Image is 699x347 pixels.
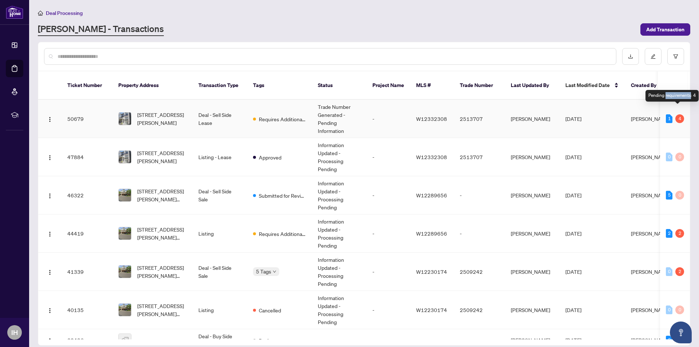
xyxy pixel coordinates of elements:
[631,268,670,275] span: [PERSON_NAME]
[193,291,247,329] td: Listing
[628,54,633,59] span: download
[666,153,672,161] div: 0
[312,253,367,291] td: Information Updated - Processing Pending
[505,214,560,253] td: [PERSON_NAME]
[44,189,56,201] button: Logo
[565,337,581,343] span: [DATE]
[259,336,270,344] span: Draft
[565,154,581,160] span: [DATE]
[505,291,560,329] td: [PERSON_NAME]
[454,71,505,100] th: Trade Number
[631,230,670,237] span: [PERSON_NAME]
[47,269,53,275] img: Logo
[112,71,193,100] th: Property Address
[454,291,505,329] td: 2509242
[137,111,187,127] span: [STREET_ADDRESS][PERSON_NAME]
[119,304,131,316] img: thumbnail-img
[312,291,367,329] td: Information Updated - Processing Pending
[416,307,447,313] span: W12230174
[312,71,367,100] th: Status
[675,153,684,161] div: 0
[312,100,367,138] td: Trade Number Generated - Pending Information
[631,307,670,313] span: [PERSON_NAME]
[11,327,18,338] span: IH
[645,90,699,102] div: Pending requirements: 4
[44,304,56,316] button: Logo
[137,264,187,280] span: [STREET_ADDRESS][PERSON_NAME][PERSON_NAME]
[367,138,410,176] td: -
[560,71,625,100] th: Last Modified Date
[416,154,447,160] span: W12332308
[193,138,247,176] td: Listing - Lease
[62,71,112,100] th: Ticket Number
[675,267,684,276] div: 2
[454,138,505,176] td: 2513707
[454,100,505,138] td: 2513707
[367,253,410,291] td: -
[505,176,560,214] td: [PERSON_NAME]
[367,71,410,100] th: Project Name
[645,48,662,65] button: edit
[673,54,678,59] span: filter
[565,81,610,89] span: Last Modified Date
[137,336,139,344] span: -
[193,214,247,253] td: Listing
[416,115,447,122] span: W12332308
[47,308,53,314] img: Logo
[367,176,410,214] td: -
[6,5,23,19] img: logo
[62,100,112,138] td: 50679
[119,189,131,201] img: thumbnail-img
[666,114,672,123] div: 1
[46,10,83,16] span: Deal Processing
[312,138,367,176] td: Information Updated - Processing Pending
[137,302,187,318] span: [STREET_ADDRESS][PERSON_NAME][PERSON_NAME]
[47,193,53,199] img: Logo
[119,151,131,163] img: thumbnail-img
[565,268,581,275] span: [DATE]
[256,267,271,276] span: 5 Tags
[259,115,306,123] span: Requires Additional Docs
[505,138,560,176] td: [PERSON_NAME]
[259,192,306,200] span: Submitted for Review
[44,334,56,346] button: Logo
[44,113,56,125] button: Logo
[44,228,56,239] button: Logo
[410,71,454,100] th: MLS #
[137,149,187,165] span: [STREET_ADDRESS][PERSON_NAME]
[38,11,43,16] span: home
[675,191,684,200] div: 0
[631,115,670,122] span: [PERSON_NAME]
[312,214,367,253] td: Information Updated - Processing Pending
[137,187,187,203] span: [STREET_ADDRESS][PERSON_NAME][PERSON_NAME]
[622,48,639,65] button: download
[505,71,560,100] th: Last Updated By
[119,227,131,240] img: thumbnail-img
[416,192,447,198] span: W12289656
[454,214,505,253] td: -
[675,305,684,314] div: 0
[62,138,112,176] td: 47884
[666,305,672,314] div: 0
[416,268,447,275] span: W12230174
[44,266,56,277] button: Logo
[259,153,281,161] span: Approved
[416,230,447,237] span: W12289656
[646,24,684,35] span: Add Transaction
[62,291,112,329] td: 40135
[670,322,692,343] button: Open asap
[565,230,581,237] span: [DATE]
[565,307,581,313] span: [DATE]
[505,253,560,291] td: [PERSON_NAME]
[367,214,410,253] td: -
[119,265,131,278] img: thumbnail-img
[259,306,281,314] span: Cancelled
[631,154,670,160] span: [PERSON_NAME]
[666,191,672,200] div: 5
[312,176,367,214] td: Information Updated - Processing Pending
[631,337,670,343] span: [PERSON_NAME]
[193,253,247,291] td: Deal - Sell Side Sale
[62,176,112,214] td: 46322
[675,114,684,123] div: 4
[367,291,410,329] td: -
